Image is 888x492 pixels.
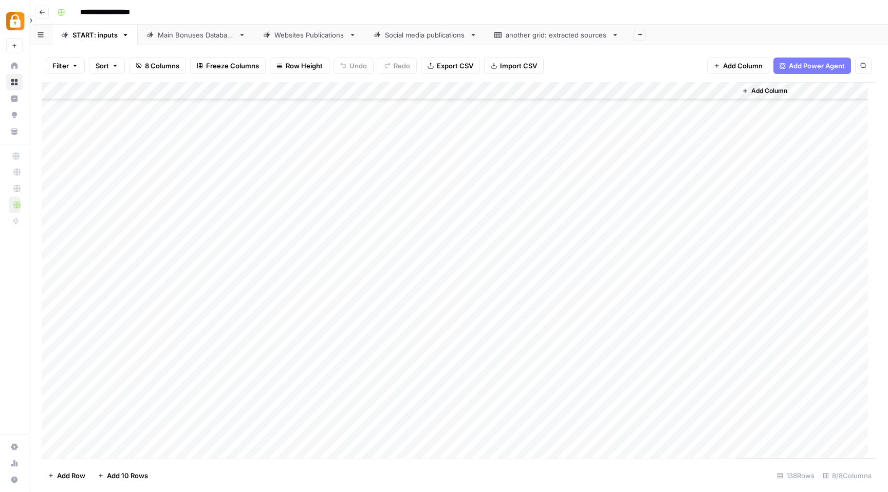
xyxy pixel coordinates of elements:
[52,61,69,71] span: Filter
[89,58,125,74] button: Sort
[158,30,234,40] div: Main Bonuses Database
[334,58,374,74] button: Undo
[145,61,179,71] span: 8 Columns
[738,84,791,98] button: Add Column
[286,61,323,71] span: Row Height
[190,58,266,74] button: Freeze Columns
[6,471,23,488] button: Help + Support
[72,30,118,40] div: START: inputs
[773,58,851,74] button: Add Power Agent
[91,467,154,484] button: Add 10 Rows
[6,455,23,471] a: Usage
[707,58,769,74] button: Add Column
[270,58,329,74] button: Row Height
[500,61,537,71] span: Import CSV
[421,58,480,74] button: Export CSV
[6,74,23,90] a: Browse
[96,61,109,71] span: Sort
[6,123,23,140] a: Your Data
[819,467,876,484] div: 8/8 Columns
[506,30,607,40] div: another grid: extracted sources
[6,58,23,74] a: Home
[6,8,23,34] button: Workspace: Adzz
[723,61,763,71] span: Add Column
[365,25,486,45] a: Social media publications
[385,30,466,40] div: Social media publications
[6,12,25,30] img: Adzz Logo
[6,439,23,455] a: Settings
[138,25,254,45] a: Main Bonuses Database
[6,107,23,123] a: Opportunities
[254,25,365,45] a: Websites Publications
[773,467,819,484] div: 138 Rows
[274,30,345,40] div: Websites Publications
[206,61,259,71] span: Freeze Columns
[789,61,845,71] span: Add Power Agent
[394,61,410,71] span: Redo
[349,61,367,71] span: Undo
[486,25,627,45] a: another grid: extracted sources
[52,25,138,45] a: START: inputs
[437,61,473,71] span: Export CSV
[751,86,787,96] span: Add Column
[107,470,148,481] span: Add 10 Rows
[42,467,91,484] button: Add Row
[129,58,186,74] button: 8 Columns
[57,470,85,481] span: Add Row
[6,90,23,107] a: Insights
[46,58,85,74] button: Filter
[378,58,417,74] button: Redo
[484,58,544,74] button: Import CSV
